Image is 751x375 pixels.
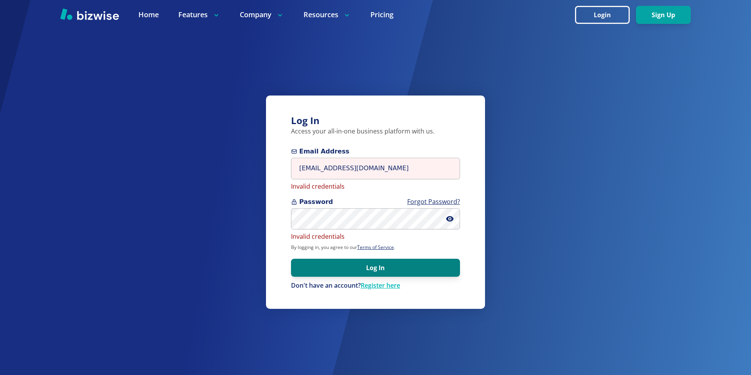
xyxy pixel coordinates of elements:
a: Register here [361,281,400,290]
button: Log In [291,259,460,277]
button: Login [575,6,630,24]
div: Don't have an account?Register here [291,281,460,290]
a: Home [138,10,159,20]
a: Forgot Password? [407,197,460,206]
p: Don't have an account? [291,281,460,290]
a: Login [575,11,636,19]
p: Invalid credentials [291,182,460,191]
a: Sign Up [636,11,691,19]
p: Company [240,10,284,20]
a: Terms of Service [357,244,394,251]
p: Features [178,10,220,20]
h3: Log In [291,114,460,127]
a: Pricing [370,10,393,20]
img: Bizwise Logo [60,8,119,20]
p: By logging in, you agree to our . [291,244,460,251]
input: you@example.com [291,158,460,179]
button: Sign Up [636,6,691,24]
span: Email Address [291,147,460,156]
p: Access your all-in-one business platform with us. [291,127,460,136]
p: Resources [304,10,351,20]
span: Password [291,197,460,207]
p: Invalid credentials [291,233,460,241]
